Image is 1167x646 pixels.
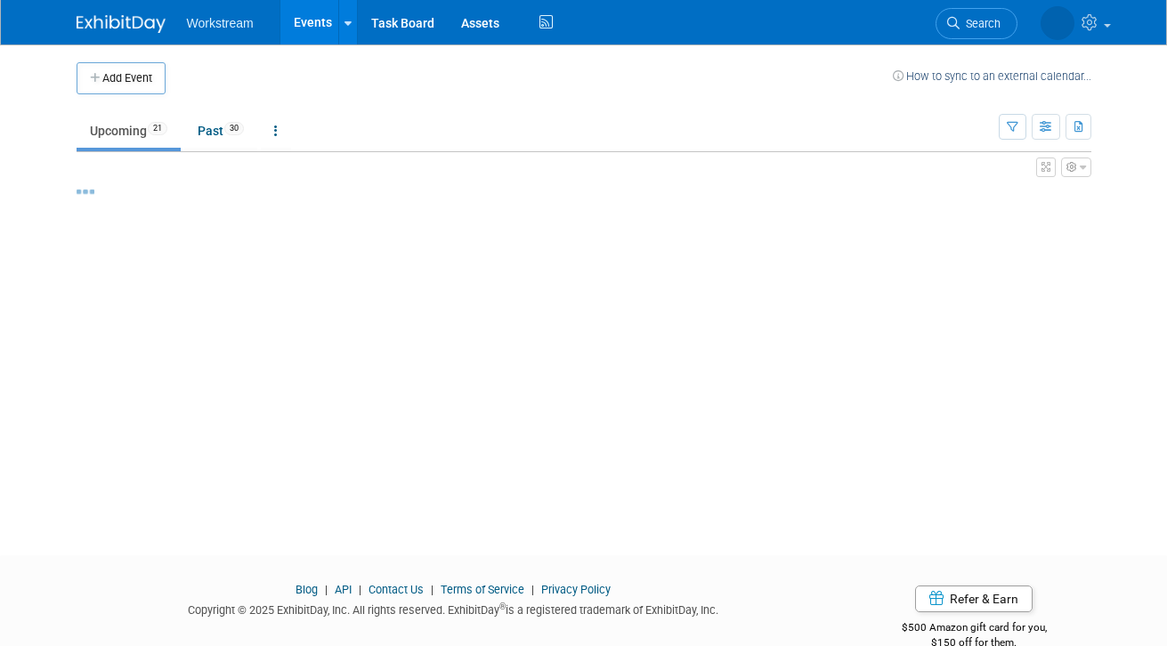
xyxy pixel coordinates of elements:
a: Blog [296,583,318,596]
span: | [320,583,332,596]
img: ExhibitDay [77,15,166,33]
a: How to sync to an external calendar... [893,69,1091,83]
img: Tatia Meghdadi [1041,6,1074,40]
a: Refer & Earn [915,585,1033,612]
span: 30 [224,122,244,135]
sup: ® [499,602,506,611]
span: Workstream [187,16,254,30]
span: Search [960,17,1001,30]
span: | [426,583,438,596]
span: 21 [148,122,167,135]
a: Upcoming21 [77,114,181,148]
a: API [335,583,352,596]
img: loading... [77,190,94,194]
span: | [527,583,539,596]
button: Add Event [77,62,166,94]
div: Copyright © 2025 ExhibitDay, Inc. All rights reserved. ExhibitDay is a registered trademark of Ex... [77,598,831,618]
a: Terms of Service [441,583,524,596]
a: Search [936,8,1017,39]
a: Contact Us [369,583,424,596]
a: Privacy Policy [541,583,611,596]
a: Past30 [184,114,257,148]
span: | [354,583,366,596]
